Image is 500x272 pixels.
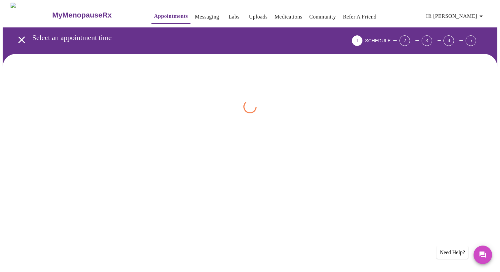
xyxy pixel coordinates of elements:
[12,30,31,50] button: open drawer
[437,246,468,259] div: Need Help?
[443,35,454,46] div: 4
[340,10,379,23] button: Refer a Friend
[274,12,302,21] a: Medications
[365,38,391,43] span: SCHEDULE
[11,3,52,27] img: MyMenopauseRx Logo
[246,10,271,23] button: Uploads
[195,12,219,21] a: Messaging
[151,10,190,24] button: Appointments
[192,10,222,23] button: Messaging
[32,33,315,42] h3: Select an appointment time
[52,11,112,19] h3: MyMenopauseRx
[229,12,239,21] a: Labs
[426,12,485,21] span: Hi [PERSON_NAME]
[466,35,476,46] div: 5
[422,35,432,46] div: 3
[307,10,339,23] button: Community
[52,4,138,27] a: MyMenopauseRx
[424,10,488,23] button: Hi [PERSON_NAME]
[309,12,336,21] a: Community
[249,12,268,21] a: Uploads
[352,35,362,46] div: 1
[154,12,188,21] a: Appointments
[399,35,410,46] div: 2
[343,12,377,21] a: Refer a Friend
[272,10,305,23] button: Medications
[224,10,245,23] button: Labs
[474,246,492,264] button: Messages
